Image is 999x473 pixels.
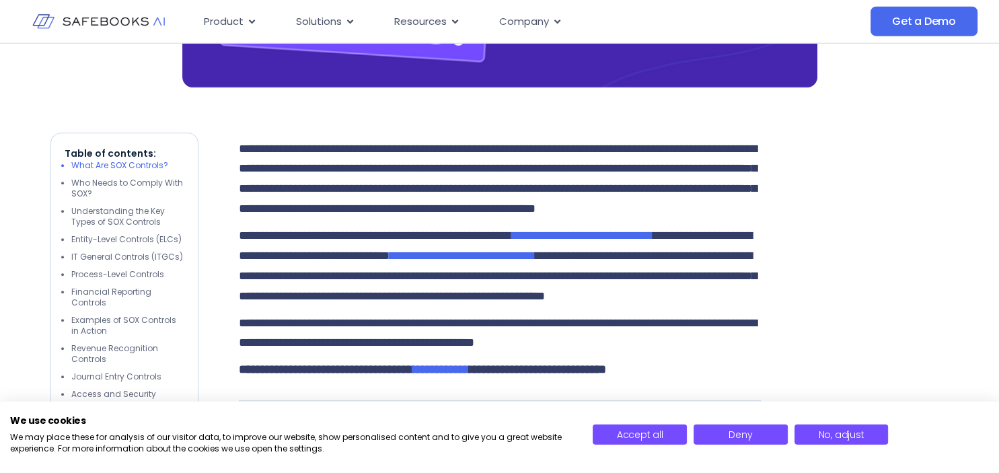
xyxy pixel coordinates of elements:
span: Company [499,14,549,30]
li: Entity-Level Controls (ELCs) [71,234,184,245]
h2: We use cookies [10,414,572,427]
button: Adjust cookie preferences [794,425,889,445]
span: Product [204,14,244,30]
span: Solutions [296,14,342,30]
li: IT General Controls (ITGCs) [71,252,184,262]
span: Deny [729,428,752,441]
li: Who Needs to Comply With SOX? [71,178,184,199]
div: Menu Toggle [193,9,760,35]
li: Financial Reporting Controls [71,287,184,308]
span: Accept all [617,428,663,441]
span: No, adjust [818,428,864,441]
button: Deny all cookies [694,425,788,445]
li: What Are SOX Controls? [71,160,184,171]
li: Examples of SOX Controls in Action [71,315,184,336]
span: Resources [394,14,447,30]
li: Process-Level Controls [71,269,184,280]
li: Journal Entry Controls [71,371,184,382]
a: Get a Demo [871,7,977,36]
span: Get a Demo [892,15,956,28]
button: Accept all cookies [593,425,687,445]
nav: Menu [193,9,760,35]
p: We may place these for analysis of our visitor data, to improve our website, show personalised co... [10,432,572,455]
p: Table of contents: [65,147,184,160]
li: Understanding the Key Types of SOX Controls [71,206,184,227]
li: Revenue Recognition Controls [71,343,184,365]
